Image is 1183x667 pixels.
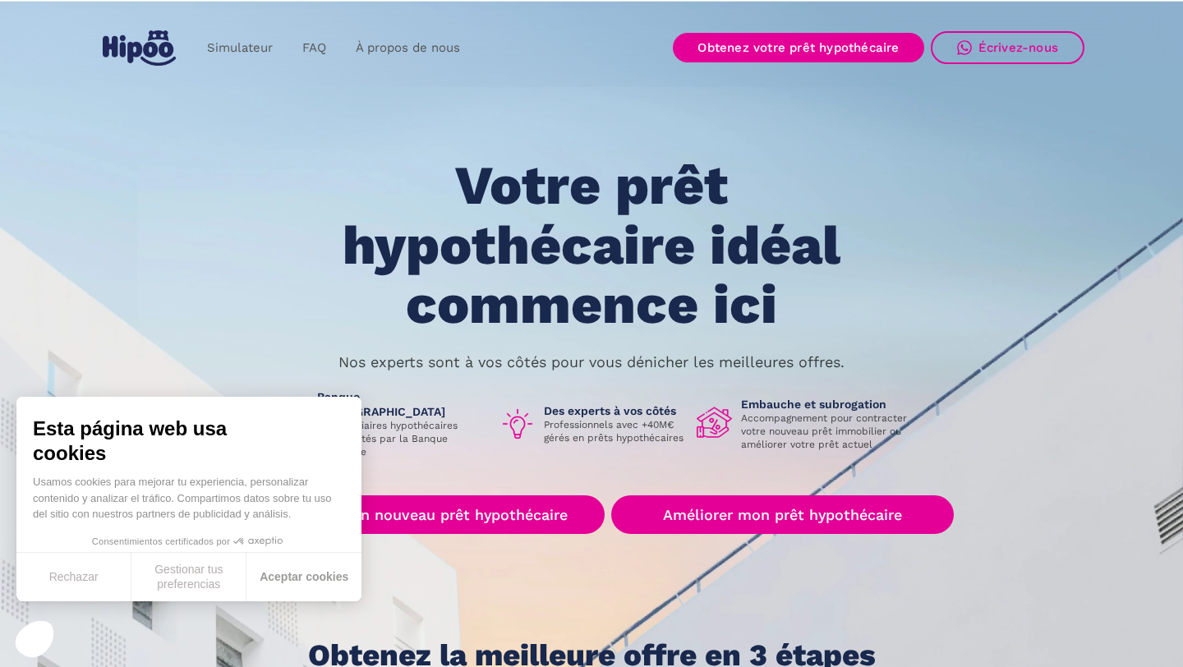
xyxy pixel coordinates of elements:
[317,390,445,418] font: Banque d'[GEOGRAPHIC_DATA]
[673,33,923,62] a: Obtenez votre prêt hypothécaire
[341,32,475,64] a: À propos de nous
[697,40,899,55] font: Obtenez votre prêt hypothécaire
[317,420,458,458] font: Intermédiaires hypothécaires réglementés par la Banque d'Espagne
[356,40,460,55] font: À propos de nous
[99,24,179,72] a: maison
[544,404,676,417] font: Des experts à vos côtés
[741,412,907,450] font: Accompagnement pour contracter votre nouveau prêt immobilier ou améliorer votre prêt actuel
[544,419,684,444] font: Professionnels avec +40M€ gérés en prêts hypothécaires
[302,40,326,55] font: FAQ
[288,32,341,64] a: FAQ
[741,398,886,411] font: Embauche et subrogation
[931,31,1084,64] a: Écrivez-nous
[978,40,1058,55] font: Écrivez-nous
[343,154,840,336] font: Votre prêt hypothécaire idéal commence ici
[266,506,568,523] font: Rechercher un nouveau prêt hypothécaire
[229,495,605,534] a: Rechercher un nouveau prêt hypothécaire
[192,32,288,64] a: Simulateur
[207,40,273,55] font: Simulateur
[611,495,953,534] a: Améliorer mon prêt hypothécaire
[663,506,902,523] font: Améliorer mon prêt hypothécaire
[338,353,845,370] font: Nos experts sont à vos côtés pour vous dénicher les meilleures offres.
